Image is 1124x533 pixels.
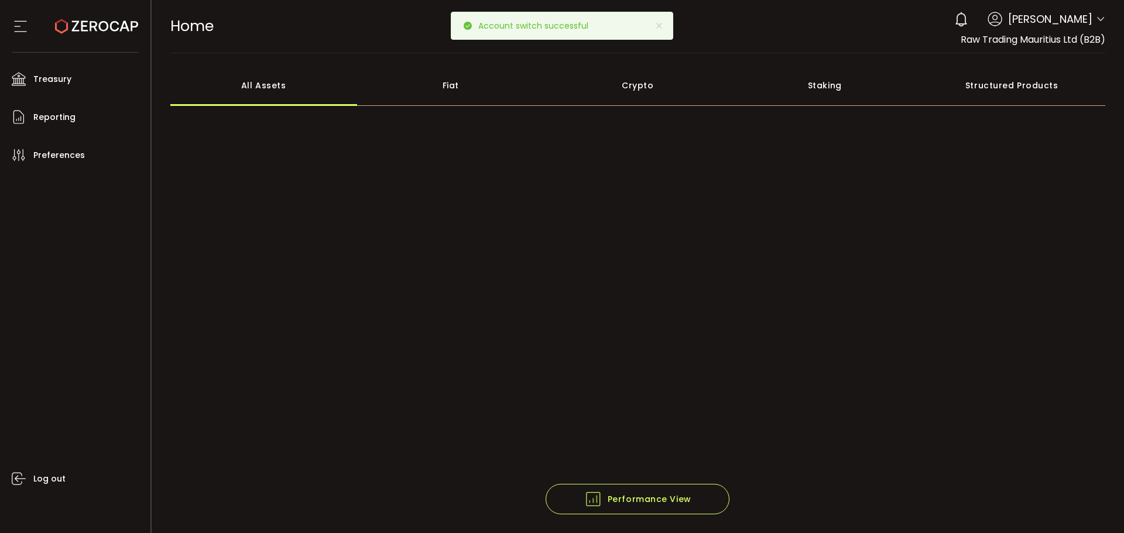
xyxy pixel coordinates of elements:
span: Performance View [584,490,691,508]
span: Preferences [33,147,85,164]
iframe: Chat Widget [988,407,1124,533]
div: Structured Products [919,65,1106,106]
span: [PERSON_NAME] [1008,11,1092,27]
div: Fiat [357,65,544,106]
span: Treasury [33,71,71,88]
div: Staking [731,65,919,106]
span: Home [170,16,214,36]
span: Raw Trading Mauritius Ltd (B2B) [961,33,1105,46]
div: Crypto [544,65,732,106]
button: Performance View [546,484,729,514]
span: Log out [33,470,66,487]
div: All Assets [170,65,358,106]
p: Account switch successful [478,22,598,30]
span: Reporting [33,109,76,126]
